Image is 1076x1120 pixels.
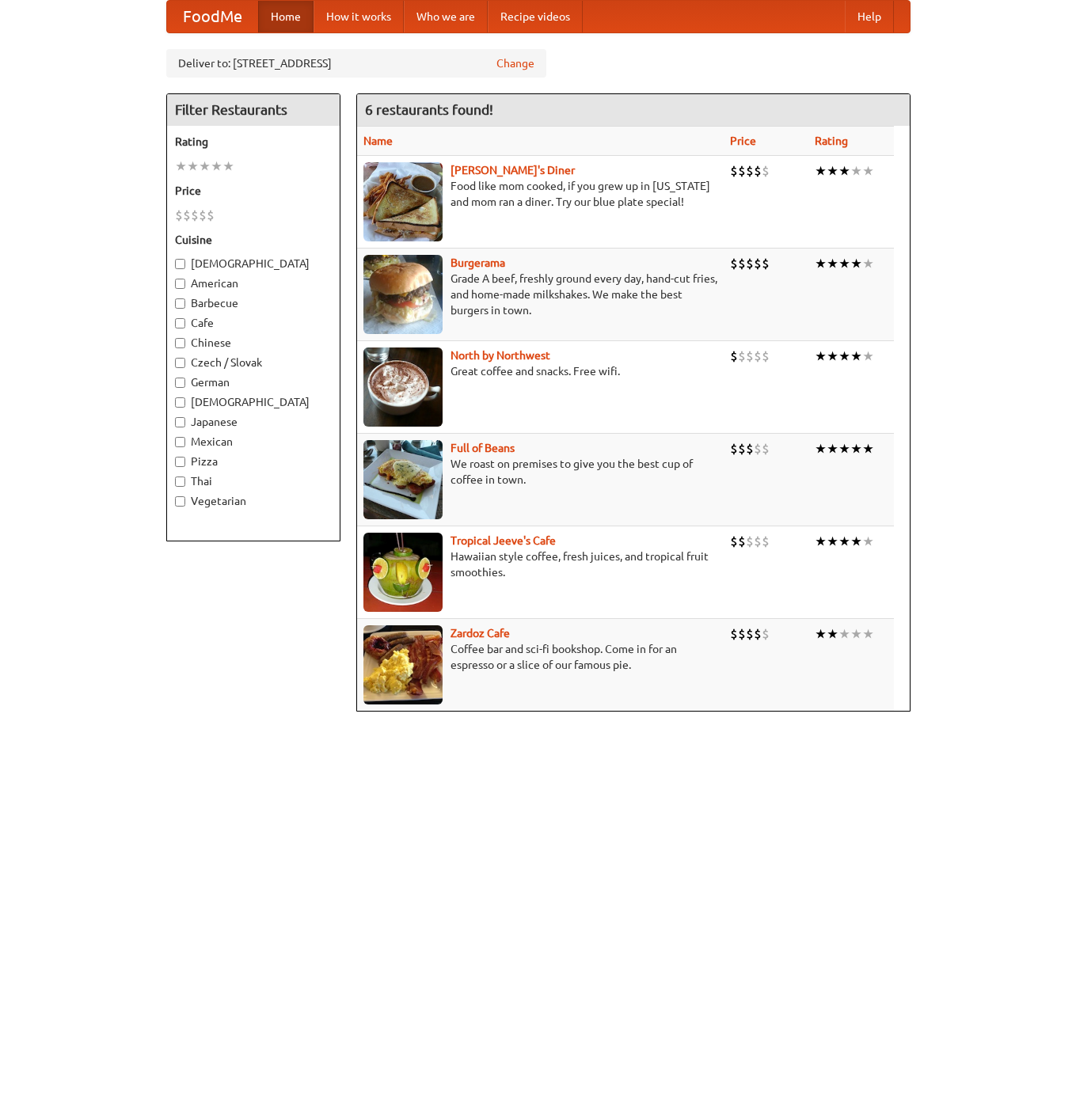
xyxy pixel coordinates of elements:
[363,347,443,427] img: north.jpg
[815,347,827,365] li: ★
[175,437,185,447] input: Mexican
[211,158,222,175] li: ★
[815,255,827,272] li: ★
[738,255,746,272] li: $
[815,533,827,550] li: ★
[166,49,546,78] div: Deliver to: [STREET_ADDRESS]
[175,414,332,430] label: Japanese
[199,158,211,175] li: ★
[754,162,762,180] li: $
[738,440,746,457] li: $
[175,397,185,408] input: [DEMOGRAPHIC_DATA]
[175,454,332,469] label: Pizza
[258,1,314,32] a: Home
[746,533,754,550] li: $
[191,207,199,224] li: $
[175,358,185,368] input: Czech / Slovak
[175,318,185,328] input: Cafe
[754,347,762,365] li: $
[730,625,738,643] li: $
[175,158,187,175] li: ★
[488,1,583,32] a: Recipe videos
[754,533,762,550] li: $
[363,533,443,612] img: jeeves.jpg
[762,347,770,365] li: $
[451,349,550,362] a: North by Northwest
[754,255,762,272] li: $
[175,378,185,388] input: German
[827,440,838,457] li: ★
[363,255,443,334] img: burgerama.jpg
[746,255,754,272] li: $
[167,1,258,32] a: FoodMe
[222,158,234,175] li: ★
[175,476,185,487] input: Thai
[815,440,827,457] li: ★
[838,162,850,180] li: ★
[762,162,770,180] li: $
[175,496,185,507] input: Vegetarian
[175,134,332,150] h5: Rating
[451,534,556,547] a: Tropical Jeeve's Cafe
[862,255,874,272] li: ★
[754,625,762,643] li: $
[363,135,393,147] a: Name
[730,162,738,180] li: $
[175,259,185,269] input: [DEMOGRAPHIC_DATA]
[175,434,332,450] label: Mexican
[730,135,756,147] a: Price
[175,374,332,390] label: German
[850,533,862,550] li: ★
[838,533,850,550] li: ★
[451,164,575,177] a: [PERSON_NAME]'s Diner
[862,440,874,457] li: ★
[746,440,754,457] li: $
[183,207,191,224] li: $
[815,625,827,643] li: ★
[175,279,185,289] input: American
[363,625,443,704] img: zardoz.jpg
[175,338,185,348] input: Chinese
[175,232,332,248] h5: Cuisine
[815,135,848,147] a: Rating
[730,255,738,272] li: $
[738,347,746,365] li: $
[827,162,838,180] li: ★
[730,533,738,550] li: $
[451,627,510,640] a: Zardoz Cafe
[827,533,838,550] li: ★
[746,162,754,180] li: $
[827,347,838,365] li: ★
[363,641,717,673] p: Coffee bar and sci-fi bookshop. Come in for an espresso or a slice of our famous pie.
[175,335,332,351] label: Chinese
[496,55,534,71] a: Change
[862,533,874,550] li: ★
[451,256,505,269] a: Burgerama
[754,440,762,457] li: $
[207,207,215,224] li: $
[738,625,746,643] li: $
[746,625,754,643] li: $
[175,457,185,467] input: Pizza
[404,1,488,32] a: Who we are
[845,1,894,32] a: Help
[363,178,717,210] p: Food like mom cooked, if you grew up in [US_STATE] and mom ran a diner. Try our blue plate special!
[175,295,332,311] label: Barbecue
[850,440,862,457] li: ★
[451,442,515,454] a: Full of Beans
[730,440,738,457] li: $
[363,549,717,580] p: Hawaiian style coffee, fresh juices, and tropical fruit smoothies.
[838,625,850,643] li: ★
[862,162,874,180] li: ★
[314,1,404,32] a: How it works
[175,275,332,291] label: American
[363,456,717,488] p: We roast on premises to give you the best cup of coffee in town.
[862,625,874,643] li: ★
[762,440,770,457] li: $
[363,162,443,241] img: sallys.jpg
[175,256,332,271] label: [DEMOGRAPHIC_DATA]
